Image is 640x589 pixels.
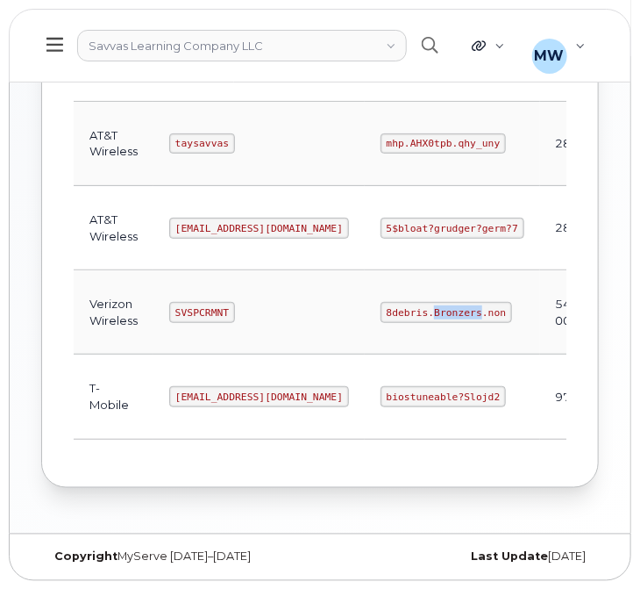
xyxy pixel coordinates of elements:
[520,28,598,63] div: Marissa Weiss
[380,218,524,239] code: 5$bloat?grudger?germ?7
[74,355,153,439] td: T-Mobile
[74,270,153,355] td: Verizon Wireless
[74,102,153,186] td: AT&T Wireless
[564,513,627,576] iframe: Messenger Launcher
[380,133,506,154] code: mhp.AHX0tpb.qhy_uny
[169,218,349,239] code: [EMAIL_ADDRESS][DOMAIN_NAME]
[471,550,548,564] strong: Last Update
[77,30,407,61] a: Savvas Learning Company LLC
[74,186,153,270] td: AT&T Wireless
[169,386,349,407] code: [EMAIL_ADDRESS][DOMAIN_NAME]
[535,46,565,67] span: MW
[169,133,235,154] code: taysavvas
[459,28,516,63] div: Quicklinks
[320,550,599,564] div: [DATE]
[41,550,320,564] div: MyServe [DATE]–[DATE]
[380,386,506,407] code: biostuneable?Slojd2
[54,550,117,564] strong: Copyright
[169,302,235,323] code: SVSPCRMNT
[380,302,512,323] code: 8debris.Bronzers.non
